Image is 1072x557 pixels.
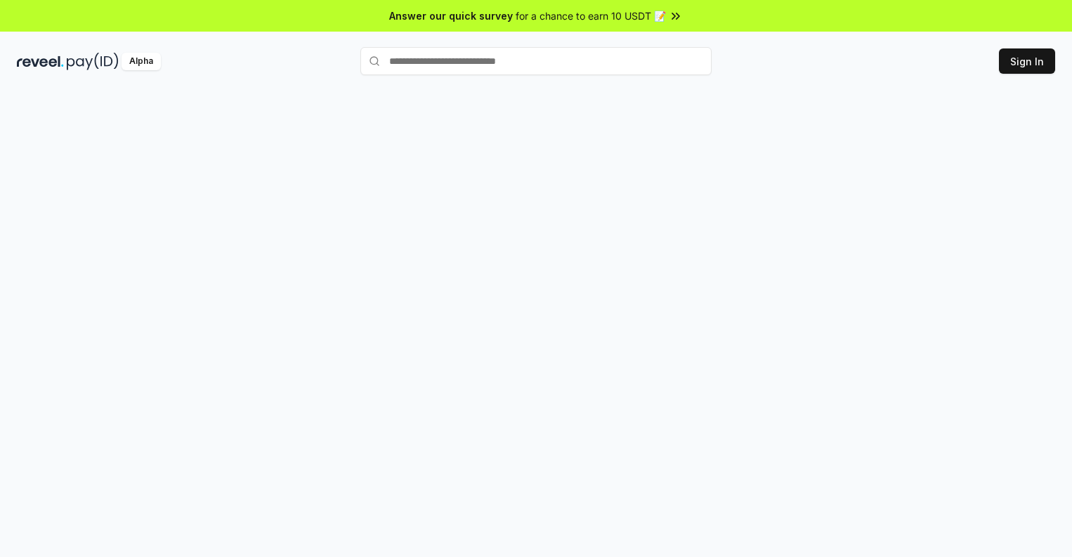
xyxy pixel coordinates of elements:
[17,53,64,70] img: reveel_dark
[516,8,666,23] span: for a chance to earn 10 USDT 📝
[67,53,119,70] img: pay_id
[389,8,513,23] span: Answer our quick survey
[122,53,161,70] div: Alpha
[999,48,1055,74] button: Sign In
